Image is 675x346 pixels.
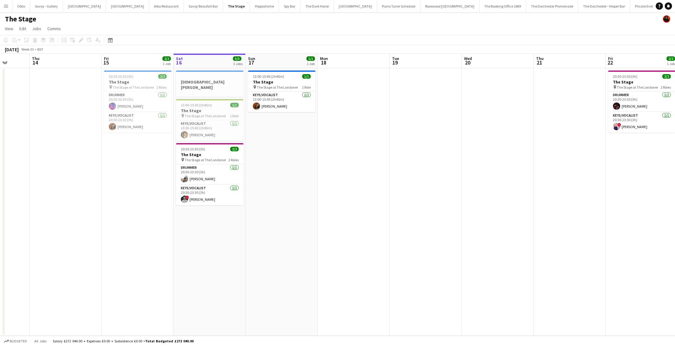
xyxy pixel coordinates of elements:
span: 2/2 [667,56,675,61]
span: 16 [175,59,183,66]
span: 20:30-23:30 (3h) [181,147,205,151]
span: Thu [32,56,39,61]
div: BST [37,47,43,52]
span: 2/2 [158,74,167,79]
span: 2 Roles [156,85,167,90]
span: 22 [607,59,613,66]
span: 19 [391,59,399,66]
a: Edit [17,25,29,33]
span: 1/1 [306,56,315,61]
app-card-role: Drummer1/120:30-23:30 (3h)[PERSON_NAME] [176,164,243,185]
button: [GEOGRAPHIC_DATA] [334,0,377,12]
button: Piano Tuner Schedule [377,0,420,12]
button: The Dorchester Promenade [526,0,578,12]
span: Tue [392,56,399,61]
app-card-role: Keys/Vocalist1/113:00-15:45 (2h45m)[PERSON_NAME] [248,92,316,112]
button: Private Events [630,0,662,12]
div: 1 Job [163,61,171,66]
div: [DATE] [5,46,19,52]
span: The Stage at The Londoner [185,114,226,118]
span: 1/1 [302,74,311,79]
a: Comms [45,25,63,33]
button: Rosewood [GEOGRAPHIC_DATA] [420,0,479,12]
app-job-card: [DEMOGRAPHIC_DATA][PERSON_NAME] [176,71,243,97]
span: 14 [31,59,39,66]
button: The Booking Office 1869 [479,0,526,12]
button: The Dark Horse [300,0,334,12]
span: 2/2 [162,56,171,61]
span: Edit [19,26,26,31]
app-job-card: 13:00-15:45 (2h45m)1/1The Stage The Stage at The Londoner1 RoleKeys/Vocalist1/113:00-15:45 (2h45m... [248,71,316,112]
span: 1 Role [302,85,311,90]
button: Savoy - Gallery [30,0,63,12]
h3: The Stage [176,152,243,157]
span: View [5,26,13,31]
span: Budgeted [10,339,27,343]
span: 2 Roles [661,85,671,90]
button: Hippodrome [250,0,279,12]
h3: The Stage [176,108,243,113]
h1: The Stage [5,14,36,24]
span: 20:30-23:30 (3h) [109,74,133,79]
span: Fri [608,56,613,61]
span: 21 [535,59,544,66]
app-job-card: 20:30-23:30 (3h)2/2The Stage The Stage at The Londoner2 RolesDrummer1/120:30-23:30 (3h)[PERSON_NA... [104,71,171,133]
span: Thu [536,56,544,61]
span: 20 [463,59,472,66]
span: 1 Role [230,114,239,118]
span: ! [617,123,621,127]
h3: [DEMOGRAPHIC_DATA][PERSON_NAME] [176,79,243,90]
button: [GEOGRAPHIC_DATA] [63,0,106,12]
span: 18 [319,59,328,66]
span: 17 [247,59,255,66]
a: Jobs [30,25,44,33]
span: 2/2 [662,74,671,79]
span: 20:30-23:30 (3h) [613,74,637,79]
span: 13:00-15:45 (2h45m) [181,103,212,107]
span: Fri [104,56,109,61]
a: View [2,25,16,33]
span: The Stage at The Londoner [113,85,154,90]
button: The Stage [223,0,250,12]
div: 1 Job [307,61,315,66]
span: Sat [176,56,183,61]
app-job-card: 13:00-15:45 (2h45m)1/1The Stage The Stage at The Londoner1 RoleKeys/Vocalist1/113:00-15:45 (2h45m... [176,99,243,141]
div: Salary £272 040.00 + Expenses £0.00 + Subsistence £0.00 = [53,339,193,343]
span: Total Budgeted £272 040.00 [145,339,193,343]
span: 13:00-15:45 (2h45m) [253,74,284,79]
app-card-role: Keys/Vocalist1/113:00-15:45 (2h45m)[PERSON_NAME] [176,120,243,141]
button: Oblix [12,0,30,12]
button: Savoy Beaufort Bar [184,0,223,12]
app-card-role: Keys/Vocalist1/120:30-23:30 (3h)![PERSON_NAME] [176,185,243,205]
span: Mon [320,56,328,61]
button: [GEOGRAPHIC_DATA] [106,0,149,12]
span: ! [185,196,189,199]
span: Sun [248,56,255,61]
span: 2/2 [230,147,239,151]
h3: The Stage [248,79,316,85]
span: 2 Roles [228,158,239,162]
span: Week 33 [20,47,35,52]
app-user-avatar: Celine Amara [663,15,670,23]
app-card-role: Keys/Vocalist1/120:30-23:30 (3h)[PERSON_NAME] [104,112,171,133]
span: The Stage at The Londoner [185,158,226,162]
span: The Stage at The Londoner [617,85,658,90]
div: 3 Jobs [233,61,243,66]
button: Alba Restaurant [149,0,184,12]
span: All jobs [33,339,48,343]
button: Budgeted [3,338,28,344]
button: Spy Bar [279,0,300,12]
div: 1 Job [667,61,675,66]
span: 3/3 [233,56,241,61]
span: 15 [103,59,109,66]
span: 1/1 [230,103,239,107]
app-job-card: 20:30-23:30 (3h)2/2The Stage The Stage at The Londoner2 RolesDrummer1/120:30-23:30 (3h)[PERSON_NA... [176,143,243,205]
button: The Dorchester - Vesper Bar [578,0,630,12]
span: Comms [47,26,61,31]
span: Jobs [32,26,41,31]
